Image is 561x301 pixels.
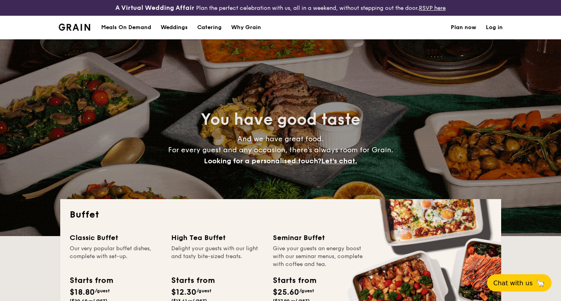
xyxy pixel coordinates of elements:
[273,288,299,297] span: $25.60
[101,16,151,39] div: Meals On Demand
[197,16,222,39] h1: Catering
[196,288,211,294] span: /guest
[59,24,91,31] img: Grain
[204,157,321,165] span: Looking for a personalised touch?
[70,288,95,297] span: $18.80
[171,232,263,243] div: High Tea Buffet
[171,275,214,286] div: Starts from
[486,16,503,39] a: Log in
[231,16,261,39] div: Why Grain
[171,245,263,268] div: Delight your guests with our light and tasty bite-sized treats.
[193,16,226,39] a: Catering
[536,279,545,288] span: 🦙
[59,24,91,31] a: Logotype
[487,274,552,292] button: Chat with us🦙
[451,16,476,39] a: Plan now
[419,5,446,11] a: RSVP here
[273,232,365,243] div: Seminar Buffet
[299,288,314,294] span: /guest
[161,16,188,39] div: Weddings
[95,288,110,294] span: /guest
[70,245,162,268] div: Our very popular buffet dishes, complete with set-up.
[273,275,316,286] div: Starts from
[273,245,365,268] div: Give your guests an energy boost with our seminar menus, complete with coffee and tea.
[70,209,492,221] h2: Buffet
[156,16,193,39] a: Weddings
[96,16,156,39] a: Meals On Demand
[94,3,468,13] div: Plan the perfect celebration with us, all in a weekend, without stepping out the door.
[70,275,113,286] div: Starts from
[168,135,393,165] span: And we have great food. For every guest and any occasion, there’s always room for Grain.
[70,232,162,243] div: Classic Buffet
[321,157,357,165] span: Let's chat.
[171,288,196,297] span: $12.30
[201,110,360,129] span: You have good taste
[493,279,533,287] span: Chat with us
[226,16,266,39] a: Why Grain
[115,3,194,13] h4: A Virtual Wedding Affair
